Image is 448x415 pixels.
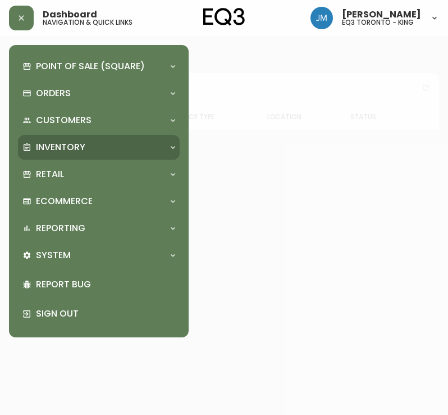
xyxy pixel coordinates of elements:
p: Report Bug [36,278,175,291]
img: b88646003a19a9f750de19192e969c24 [310,7,333,29]
p: Reporting [36,222,85,234]
div: Point of Sale (Square) [18,54,180,79]
p: System [36,249,71,261]
span: [PERSON_NAME] [342,10,421,19]
div: Ecommerce [18,189,180,214]
h5: navigation & quick links [43,19,132,26]
h5: eq3 toronto - king [342,19,414,26]
p: Ecommerce [36,195,93,207]
p: Point of Sale (Square) [36,60,145,73]
div: Customers [18,108,180,133]
div: Orders [18,81,180,106]
img: logo [203,8,245,26]
p: Retail [36,168,64,181]
div: Inventory [18,135,180,160]
p: Sign Out [36,308,175,320]
div: System [18,243,180,268]
span: Dashboard [43,10,97,19]
p: Customers [36,114,92,127]
p: Orders [36,87,71,100]
div: Sign Out [18,299,180,328]
p: Inventory [36,141,85,154]
div: Reporting [18,216,180,241]
div: Report Bug [18,270,180,299]
div: Retail [18,162,180,187]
